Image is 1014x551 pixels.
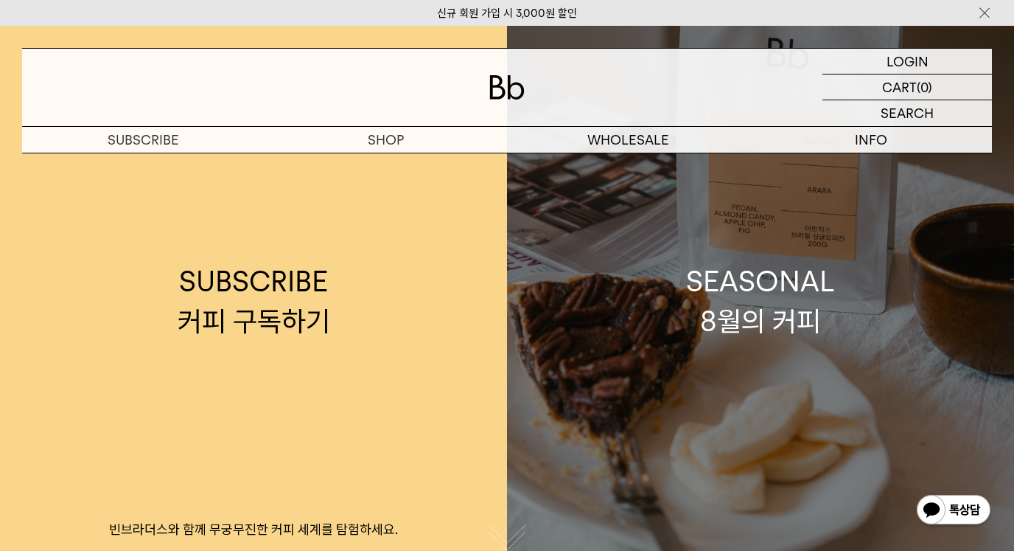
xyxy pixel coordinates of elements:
a: SUBSCRIBE [22,127,265,153]
p: LOGIN [887,49,929,74]
a: 신규 회원 가입 시 3,000원 할인 [437,7,577,20]
a: SHOP [265,127,507,153]
a: CART (0) [822,74,992,100]
p: WHOLESALE [507,127,749,153]
p: SEARCH [881,100,934,126]
img: 카카오톡 채널 1:1 채팅 버튼 [915,493,992,529]
div: SUBSCRIBE 커피 구독하기 [178,262,330,340]
div: SEASONAL 8월의 커피 [686,262,835,340]
p: CART [882,74,917,100]
a: LOGIN [822,49,992,74]
img: 로고 [489,75,525,100]
p: (0) [917,74,932,100]
p: INFO [749,127,992,153]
